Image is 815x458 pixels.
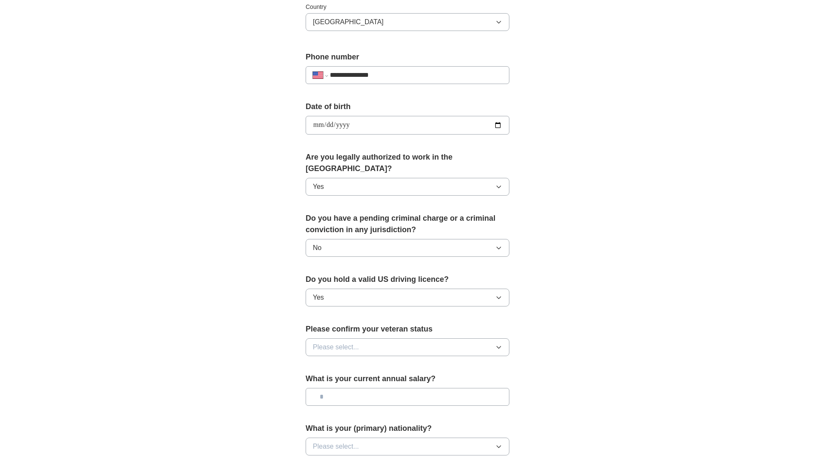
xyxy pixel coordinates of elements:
button: Please select... [306,338,509,356]
span: [GEOGRAPHIC_DATA] [313,17,384,27]
button: [GEOGRAPHIC_DATA] [306,13,509,31]
span: Yes [313,292,324,303]
button: Yes [306,178,509,196]
span: Please select... [313,441,359,452]
button: Yes [306,289,509,306]
label: Phone number [306,51,509,63]
span: Yes [313,182,324,192]
label: Date of birth [306,101,509,112]
label: Do you hold a valid US driving licence? [306,274,509,285]
label: Country [306,3,509,11]
button: Please select... [306,438,509,455]
button: No [306,239,509,257]
label: What is your current annual salary? [306,373,509,385]
span: Please select... [313,342,359,352]
label: Please confirm your veteran status [306,323,509,335]
label: Are you legally authorized to work in the [GEOGRAPHIC_DATA]? [306,152,509,174]
span: No [313,243,321,253]
label: Do you have a pending criminal charge or a criminal conviction in any jurisdiction? [306,213,509,236]
label: What is your (primary) nationality? [306,423,509,434]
